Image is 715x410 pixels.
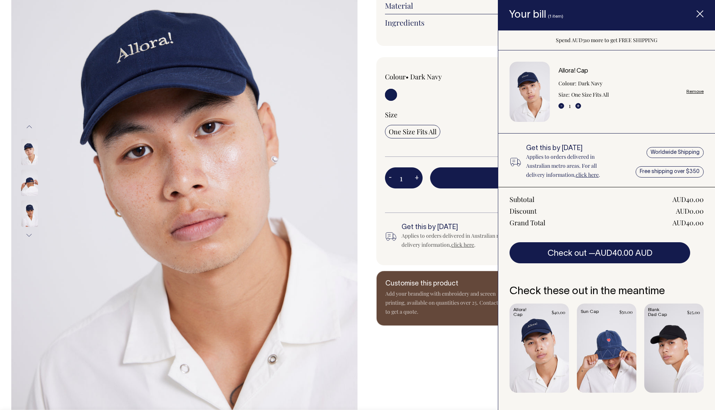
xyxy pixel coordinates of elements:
[430,167,680,188] button: Add to bill —AUD40.00
[385,72,503,81] div: Colour
[385,125,440,138] input: One Size Fits All
[385,18,680,27] a: Ingredients
[451,241,474,248] a: click here
[410,72,442,81] label: Dark Navy
[411,170,423,185] button: +
[389,127,437,136] span: One Size Fits All
[510,218,545,227] div: Grand Total
[556,36,657,44] span: Spend AUD310 more to get FREE SHIPPING
[510,62,550,122] img: Allora! Cap
[510,242,690,263] button: Check out —AUD40.00 AUD
[24,227,35,244] button: Next
[385,280,506,288] h6: Customise this product
[558,68,588,74] a: Allora! Cap
[672,218,704,227] div: AUD40.00
[595,250,653,257] span: AUD40.00 AUD
[21,139,38,165] img: dark-navy
[430,193,680,202] span: Spend AUD310 more to get FREE SHIPPING
[510,195,534,204] div: Subtotal
[558,79,577,88] dt: Colour:
[402,231,546,249] div: Applies to orders delivered in Australian metro areas. For all delivery information, .
[406,72,409,81] span: •
[576,171,599,178] a: click here
[21,170,38,196] img: dark-navy
[526,145,615,152] h6: Get this by [DATE]
[686,89,704,94] a: Remove
[575,103,581,109] button: +
[385,110,680,119] div: Size
[510,286,704,298] h6: Check these out in the meantime
[21,200,38,227] img: dark-navy
[558,103,564,109] button: -
[510,207,537,216] div: Discount
[548,14,563,18] span: (1 item)
[385,170,396,185] button: -
[672,195,704,204] div: AUD40.00
[385,1,680,10] a: Material
[402,224,546,231] h6: Get this by [DATE]
[526,152,615,179] p: Applies to orders delivered in Australian metro areas. For all delivery information, .
[385,289,506,316] p: Add your branding with embroidery and screen printing, available on quantities over 25. Contact u...
[558,90,570,99] dt: Size:
[571,90,609,99] dd: One Size Fits All
[578,79,602,88] dd: Dark Navy
[24,118,35,135] button: Previous
[676,207,704,216] div: AUD0.00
